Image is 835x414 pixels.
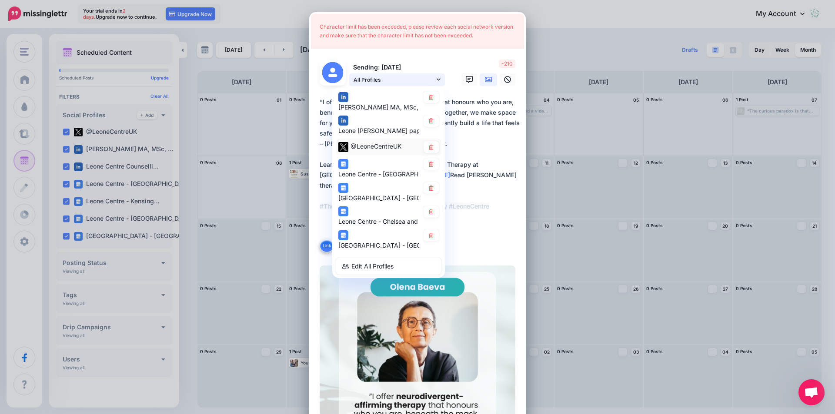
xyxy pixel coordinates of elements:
[338,170,445,178] span: Leone Centre - [GEOGRAPHIC_DATA]
[349,73,445,86] a: All Profiles
[338,182,348,192] img: google_business-square.png
[338,206,348,216] img: google_business-square.png
[338,116,348,126] img: linkedin-square.png
[338,142,348,152] img: twitter-square.png
[338,230,348,240] img: google_business-square.png
[338,127,424,134] span: Leone [PERSON_NAME] page
[338,159,348,169] img: google_business-square.png
[322,62,343,83] img: user_default_image.png
[338,194,469,201] span: [GEOGRAPHIC_DATA] - [GEOGRAPHIC_DATA]
[311,14,524,49] div: Character limit has been exceeded, please review each social network version and make sure that t...
[338,103,511,110] span: [PERSON_NAME] MA, MSc, MBACP, BA(Hons) DipCOT feed
[320,239,334,252] button: Link
[336,258,441,275] a: Edit All Profiles
[354,75,434,84] span: All Profiles
[499,60,515,68] span: -210
[320,97,520,212] div: “I offer neurodivergent-affirming therapy that honours who you are, beneath the mask, beyond the ...
[349,63,445,73] p: Sending: [DATE]
[338,242,469,249] span: [GEOGRAPHIC_DATA] - [GEOGRAPHIC_DATA]
[338,218,498,225] span: Leone Centre - Chelsea and [GEOGRAPHIC_DATA] page
[351,142,401,150] span: @LeoneCentreUK
[338,92,348,102] img: linkedin-square.png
